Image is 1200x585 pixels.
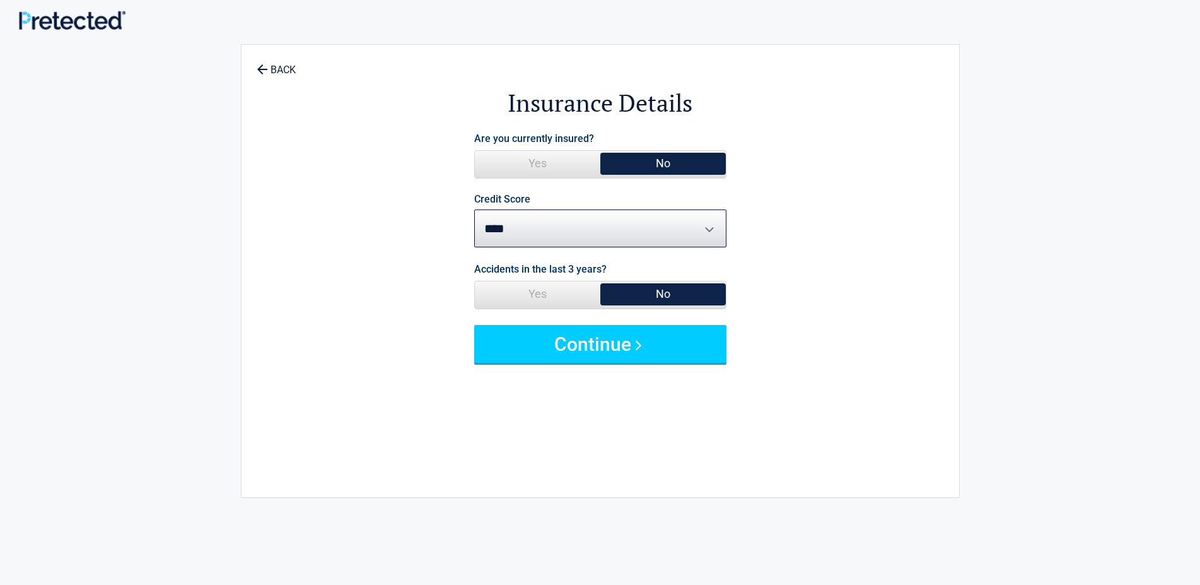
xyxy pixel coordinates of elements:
h2: Insurance Details [311,87,890,119]
button: Continue [474,325,726,363]
label: Are you currently insured? [474,130,594,147]
span: No [600,281,726,307]
label: Accidents in the last 3 years? [474,261,607,278]
span: No [600,151,726,176]
a: BACK [254,53,298,75]
label: Credit Score [474,194,530,204]
span: Yes [475,151,600,176]
img: Main Logo [19,11,125,30]
span: Yes [475,281,600,307]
